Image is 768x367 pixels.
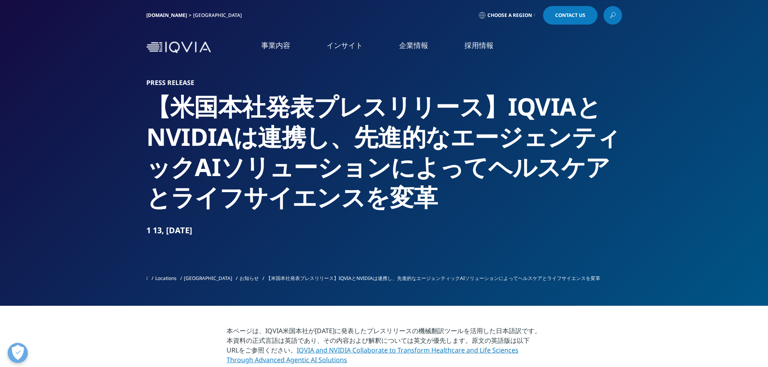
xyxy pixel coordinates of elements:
[487,12,532,19] span: Choose a Region
[261,40,290,50] a: 事業内容
[327,40,363,50] a: インサイト
[227,346,518,364] a: IQVIA and NVIDIA Collaborate to Transform Healthcare and Life Sciences Through Advanced Agentic A...
[184,275,232,282] a: [GEOGRAPHIC_DATA]
[555,13,585,18] span: Contact Us
[146,12,187,19] a: [DOMAIN_NAME]
[543,6,597,25] a: Contact Us
[146,91,622,212] h2: 【米国本社発表プレスリリース】IQVIAとNVIDIAは連携し、先進的なエージェンティックAIソリューションによってヘルスケアとライフサイエンスを変革
[399,40,428,50] a: 企業情報
[464,40,493,50] a: 採用情報
[146,225,622,236] div: 1 13, [DATE]
[214,28,622,66] nav: Primary
[266,275,600,282] span: 【米国本社発表プレスリリース】IQVIAとNVIDIAは連携し、先進的なエージェンティックAIソリューションによってヘルスケアとライフサイエンスを変革
[8,343,28,363] button: 優先設定センターを開く
[193,12,245,19] div: [GEOGRAPHIC_DATA]
[239,275,259,282] a: お知らせ
[146,79,622,87] h1: Press Release
[155,275,177,282] a: Locations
